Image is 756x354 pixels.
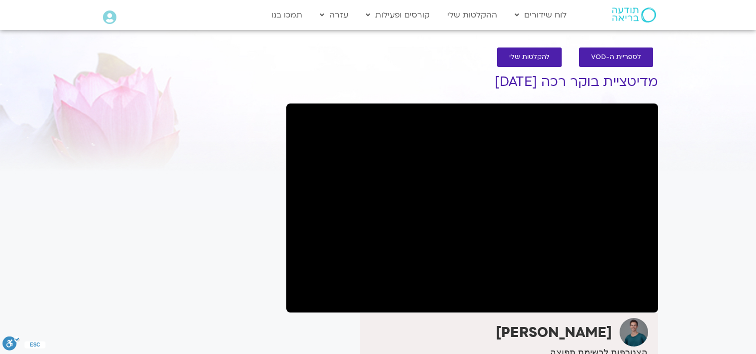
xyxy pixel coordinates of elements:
span: להקלטות שלי [509,53,550,61]
a: לספריית ה-VOD [579,47,653,67]
a: להקלטות שלי [497,47,562,67]
img: תודעה בריאה [612,7,656,22]
a: עזרה [315,5,353,24]
a: תמכו בנו [266,5,307,24]
a: ההקלטות שלי [442,5,502,24]
span: לספריית ה-VOD [591,53,641,61]
img: אורי דאובר [620,318,648,346]
h1: מדיטציית בוקר רכה [DATE] [286,74,658,89]
a: לוח שידורים [510,5,572,24]
strong: [PERSON_NAME] [496,323,612,342]
a: קורסים ופעילות [361,5,435,24]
